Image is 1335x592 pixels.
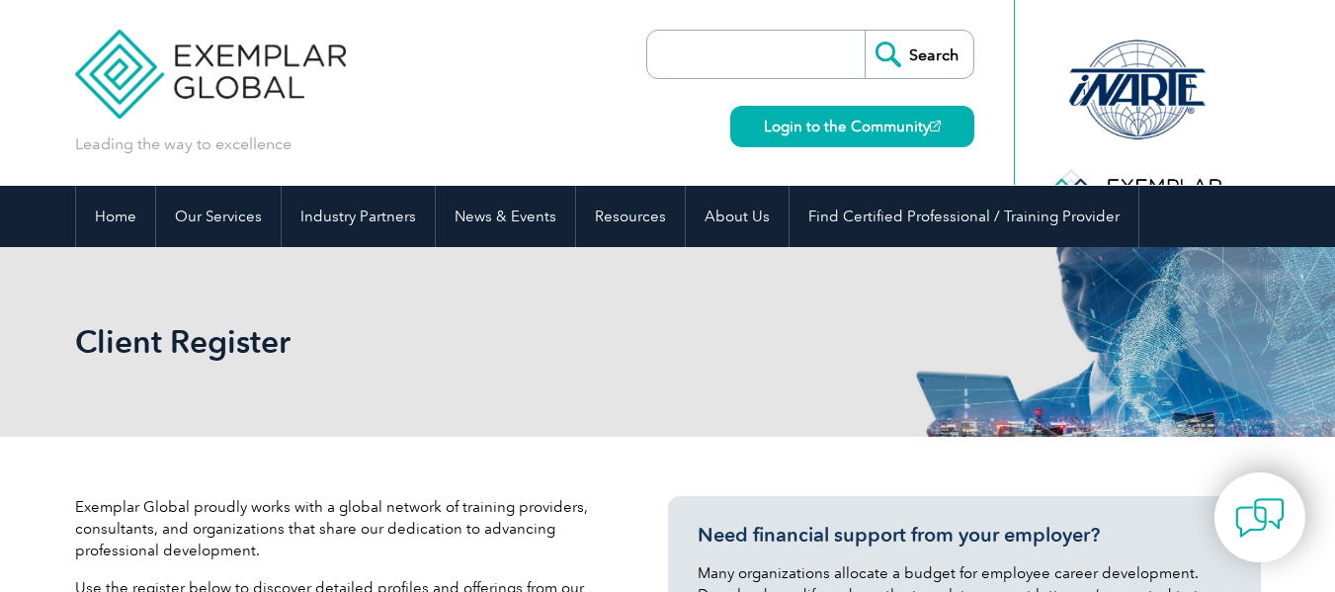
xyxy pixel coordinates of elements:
img: open_square.png [930,121,941,131]
h3: Need financial support from your employer? [698,523,1231,548]
h2: Client Register [75,326,905,358]
a: Our Services [156,186,281,247]
p: Leading the way to excellence [75,133,292,155]
a: Login to the Community [730,106,974,147]
a: Resources [576,186,685,247]
img: contact-chat.png [1235,493,1285,543]
a: Find Certified Professional / Training Provider [790,186,1138,247]
a: About Us [686,186,789,247]
a: Home [76,186,155,247]
input: Search [865,31,973,78]
a: News & Events [436,186,575,247]
a: Industry Partners [282,186,435,247]
p: Exemplar Global proudly works with a global network of training providers, consultants, and organ... [75,496,609,561]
